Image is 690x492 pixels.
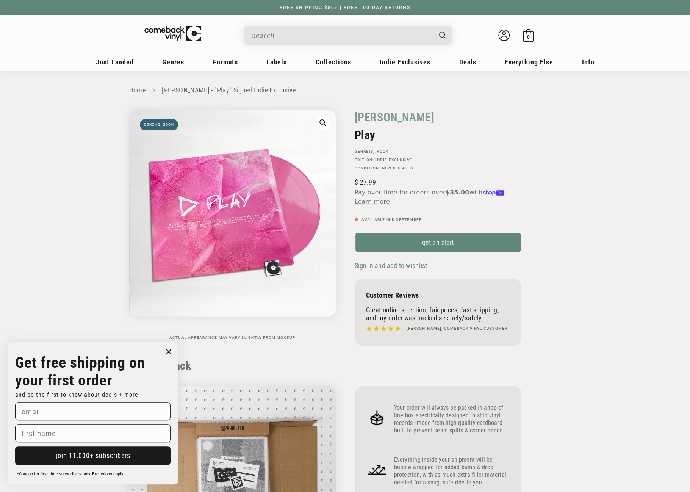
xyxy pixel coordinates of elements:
[366,407,388,429] img: Frame_4.png
[96,58,134,66] span: Just Landed
[129,85,561,96] nav: breadcrumbs
[213,58,238,66] span: Formats
[355,149,521,154] p: GENRE(S):
[366,459,388,481] img: Frame_4_1.png
[129,86,146,94] a: Home
[355,166,521,171] p: Condition: New & Sealed
[355,261,429,270] button: Sign in and add to wishlist
[355,178,376,186] span: 27.99
[355,110,435,125] a: [PERSON_NAME]
[366,306,510,322] p: Great online selection, fair prices, fast shipping, and my order was packed securely/safely.
[15,424,171,442] input: first name
[355,178,358,186] span: $
[432,26,453,45] button: Search
[366,324,401,334] img: star5.svg
[361,218,422,222] span: Available Mid September
[459,58,476,66] span: Deals
[252,28,432,43] input: When autocomplete results are available use up and down arrows to review and enter to select
[355,262,427,270] span: Sign in and add to wishlist
[15,391,138,398] span: and be the first to know about deals + more
[375,158,412,162] a: Indie Exclusive
[272,5,418,10] a: FREE SHIPPING $89+ | FREE 100-DAY RETURNS
[505,58,553,66] span: Everything Else
[366,291,510,299] p: Customer Reviews
[162,86,296,94] a: [PERSON_NAME] - "Play" Signed Indie Exclusive
[582,58,595,66] span: Info
[377,149,388,154] a: Rock
[380,58,430,66] span: Indie Exclusives
[129,335,336,340] p: Actual appearance may vary slightly from mockup
[15,446,171,465] button: join 11,000+ subscribers
[394,456,510,486] p: Everything inside your shipment will be bubble wrapped for added bump & drop protection, with as ...
[244,26,452,45] div: Search
[527,34,529,40] span: 0
[355,158,521,162] p: Edition:
[316,58,351,66] span: Collections
[129,110,336,340] media-gallery: Gallery Viewer
[355,232,521,253] a: get an alert
[163,346,174,357] button: Close dialog
[15,402,171,420] input: email
[15,354,145,389] strong: Get free shipping on your first order
[266,58,287,66] span: Labels
[355,128,521,142] h2: Play
[162,58,184,66] span: Genres
[407,326,508,332] h4: [PERSON_NAME], Comeback Vinyl customer
[129,359,561,373] h2: How We Pack
[140,119,178,130] span: Coming soon
[17,472,124,476] span: *Coupon for first-time subscribers only. Exclusions apply.
[394,404,510,434] p: Your order will always be packed in a top-of-line box specifically designed to ship vinyl records...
